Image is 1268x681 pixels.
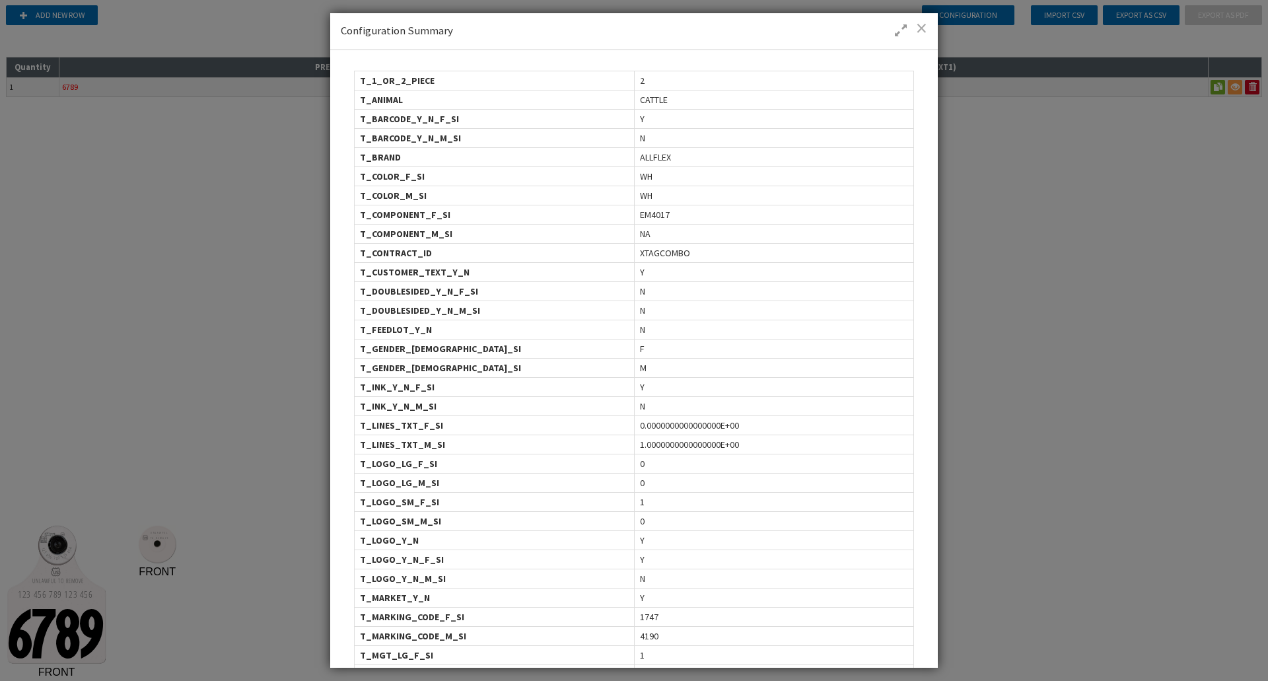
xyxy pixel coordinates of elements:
[640,227,651,240] span: NA
[640,342,645,355] span: F
[355,148,634,166] div: T_BRAND
[355,474,634,492] div: T_LOGO_LG_M_SI
[640,476,645,489] span: 0
[355,129,634,147] div: T_BARCODE_Y_N_M_SI
[640,285,645,298] span: N
[640,112,645,125] span: Y
[355,378,634,396] div: T_INK_Y_N_F_SI
[355,320,634,339] div: T_FEEDLOT_Y_N
[355,512,634,530] div: T_LOGO_SM_M_SI
[640,572,645,585] span: N
[640,495,645,509] span: 1
[355,263,634,281] div: T_CUSTOMER_TEXT_Y_N
[640,610,658,624] span: 1747
[355,435,634,454] div: T_LINES_TXT_M_SI
[355,90,634,109] div: T_ANIMAL
[640,74,645,87] span: 2
[640,553,645,566] span: Y
[640,93,668,106] span: CATTLE
[355,397,634,415] div: T_INK_Y_N_M_SI
[355,340,634,358] div: T_GENDER_[DEMOGRAPHIC_DATA]_SI
[640,515,645,528] span: 0
[355,531,634,550] div: T_LOGO_Y_N
[355,569,634,588] div: T_LOGO_Y_N_M_SI
[640,266,645,279] span: Y
[640,246,690,260] span: XTAGCOMBO
[355,225,634,243] div: T_COMPONENT_M_SI
[355,550,634,569] div: T_LOGO_Y_N_F_SI
[355,589,634,607] div: T_MARKET_Y_N
[355,205,634,224] div: T_COMPONENT_F_SI
[640,131,645,145] span: N
[640,457,645,470] span: 0
[640,380,645,394] span: Y
[640,591,645,604] span: Y
[640,189,652,202] span: WH
[355,167,634,186] div: T_COLOR_F_SI
[355,493,634,511] div: T_LOGO_SM_F_SI
[355,646,634,664] div: T_MGT_LG_F_SI
[330,13,938,50] div: Configuration Summary
[355,359,634,377] div: T_GENDER_[DEMOGRAPHIC_DATA]_SI
[355,186,634,205] div: T_COLOR_M_SI
[640,304,645,317] span: N
[640,534,645,547] span: Y
[355,416,634,435] div: T_LINES_TXT_F_SI
[355,454,634,473] div: T_LOGO_LG_F_SI
[640,208,670,221] span: EM4017
[355,282,634,301] div: T_DOUBLESIDED_Y_N_F_SI
[355,71,634,90] div: T_1_OR_2_PIECE
[640,151,671,164] span: ALLFLEX
[355,110,634,128] div: T_BARCODE_Y_N_F_SI
[355,608,634,626] div: T_MARKING_CODE_F_SI
[640,400,645,413] span: N
[640,629,658,643] span: 4190
[355,627,634,645] div: T_MARKING_CODE_M_SI
[640,323,645,336] span: N
[640,649,645,662] span: 1
[355,244,634,262] div: T_CONTRACT_ID
[640,438,739,451] span: 1.0000000000000000E+00
[355,301,634,320] div: T_DOUBLESIDED_Y_N_M_SI
[640,170,652,183] span: WH
[640,361,647,375] span: M
[640,419,739,432] span: 0.0000000000000000E+00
